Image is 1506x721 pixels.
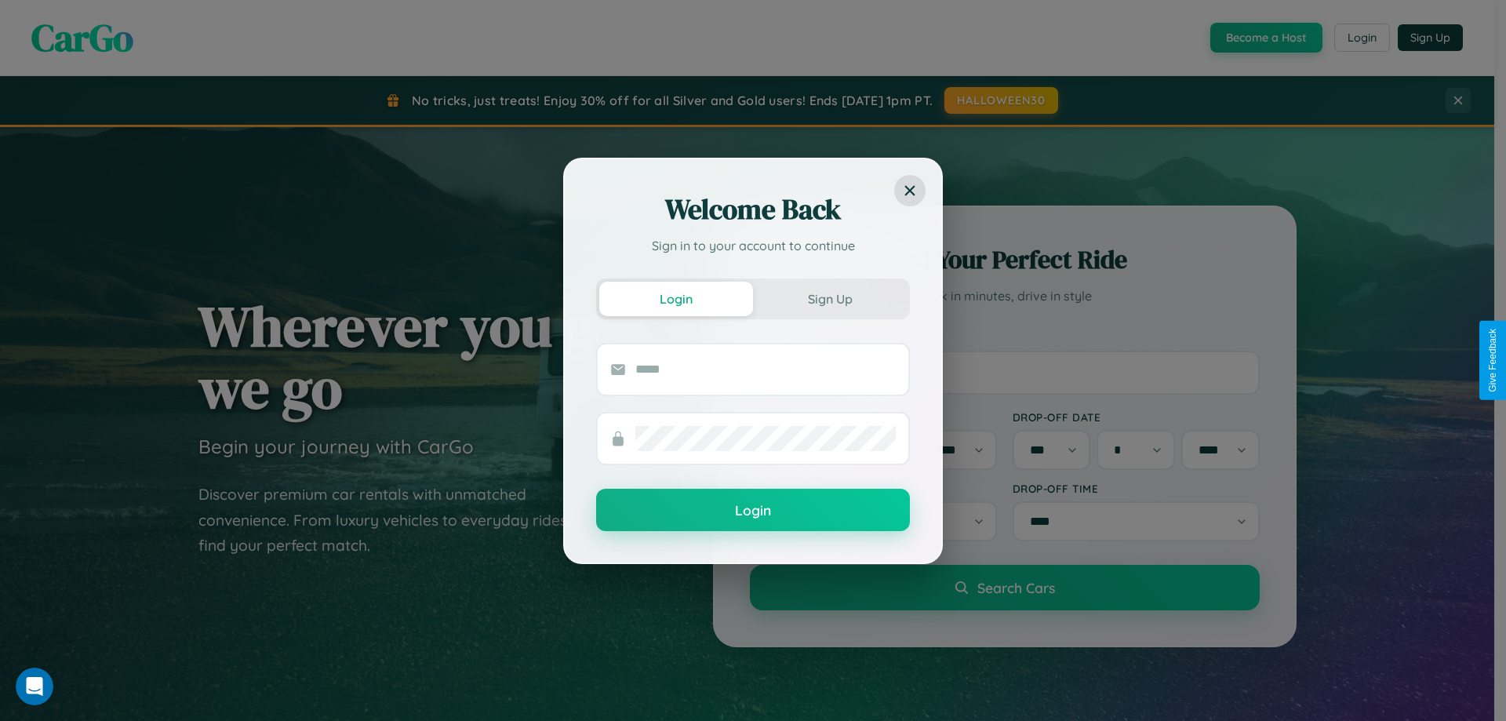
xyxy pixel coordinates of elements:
[1487,329,1498,392] div: Give Feedback
[599,282,753,316] button: Login
[596,236,910,255] p: Sign in to your account to continue
[596,489,910,531] button: Login
[16,668,53,705] iframe: Intercom live chat
[596,191,910,228] h2: Welcome Back
[753,282,907,316] button: Sign Up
